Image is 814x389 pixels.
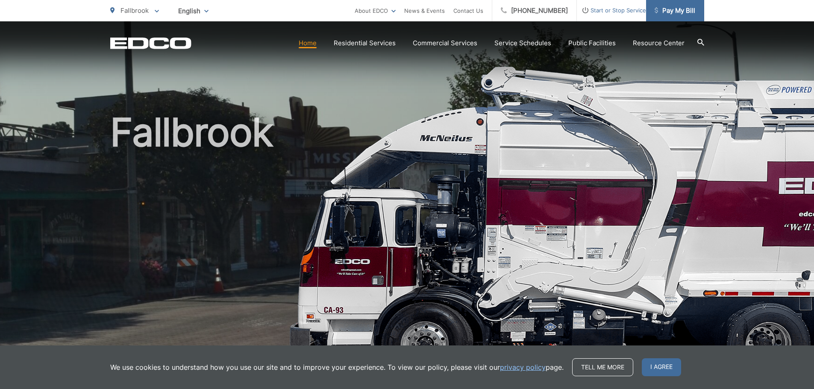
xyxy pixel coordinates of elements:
span: Fallbrook [120,6,149,15]
a: Commercial Services [413,38,477,48]
p: We use cookies to understand how you use our site and to improve your experience. To view our pol... [110,362,564,372]
a: Public Facilities [568,38,616,48]
a: privacy policy [500,362,546,372]
a: Contact Us [453,6,483,16]
a: Residential Services [334,38,396,48]
h1: Fallbrook [110,111,704,381]
span: English [172,3,215,18]
span: Pay My Bill [655,6,695,16]
a: Service Schedules [494,38,551,48]
a: Resource Center [633,38,685,48]
a: Tell me more [572,358,633,376]
span: I agree [642,358,681,376]
a: News & Events [404,6,445,16]
a: EDCD logo. Return to the homepage. [110,37,191,49]
a: About EDCO [355,6,396,16]
a: Home [299,38,317,48]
